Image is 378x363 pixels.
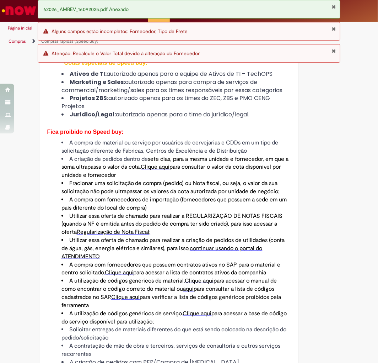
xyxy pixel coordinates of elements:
a: Clique aqui [105,269,134,276]
span: para acessar a lista de contratos ativos da companhia [134,269,266,276]
span: Atenção: Recalcule o Valor Total devido à alteração do Fornecedor [52,50,200,57]
button: Fechar Notificação [332,4,336,10]
a: Página inicial [8,25,32,31]
a: Compras [9,38,26,44]
span: Fica proibido no Speed buy: [47,129,124,135]
a: Clique aqui [183,310,212,317]
a: Clique aqui [141,163,170,170]
span: para consultar o valor da cota disponível por unidade e fornecedor [61,163,281,179]
span: 62026_AMBEV_16092025.pdf Anexado [43,6,129,12]
a: Regularização de Nota Fiscal; [77,228,151,236]
li: Solicitar entregas de materiais diferentes do que está sendo colocado na descrição do pedido/soli... [61,326,291,342]
span: autorizado apenas para os times do ZEC, ZBS e PMO CENG Projetos [61,94,270,110]
span: para consultar a lista de códigos cadastrados no SAP. [61,285,275,301]
li: A compra com fornecedores que possuem contratos ativos no SAP para o material e centro solicitado. [61,261,291,277]
strong: Projetos ZBS: [70,94,108,102]
li: A compra com fornecedores de importação (fornecedores que possuem a sede em um país diferente do ... [61,196,291,212]
span: para acessar a base de código do serviço disponível para utilização; [61,310,287,325]
ul: Trilhas de página [5,22,215,48]
span: autorizado apenas para a equipe de Ativos de TI – TechOPS [89,70,273,78]
span: para verificar a lista de códigos genéricos proibidos pela ferramenta [61,294,281,309]
strong: de TI: [91,70,107,78]
button: Fechar Notificação [332,26,336,32]
li: A utilização de códigos genéricos de material. [61,277,291,309]
span: sete dias, para a mesma unidade e fornecedor, em que a soma ultrapassa o valor da cota. [61,156,289,171]
li: A utilização de códigos genéricos de serviço. [61,310,291,326]
a: aqui [183,285,194,293]
span: autorizado apenas para o time do jurídico/legal. [116,110,250,119]
li: Fracionar uma solicitação de compra (pedido) ou Nota fiscal, ou seja, o valor da sua solicitação ... [61,179,291,196]
a: Clique aqui [185,277,214,284]
li: A compra de material ou serviço por usuários de cervejarias e CDDs em um tipo de solicitação dife... [61,139,291,155]
img: ServiceNow [1,4,37,18]
strong: Marketing e Sales: [70,78,125,86]
li: Utilizar essa oferta de chamado para realizar a REGULARIZAÇÃO DE NOTAS FISCAIS (quando a NF é emi... [61,212,291,237]
li: A contratação de mão de obra e terceiros, serviços de consultoria e outros serviços recorrentes [61,342,291,358]
strong: Jurídico/Legal: [70,110,116,119]
a: continuar usando o portal do ATENDIMENTO [61,245,263,260]
a: Clique aqui [111,294,140,301]
button: Fechar Notificação [332,48,336,54]
li: A criação de pedidos dentro de [61,155,291,180]
span: autorizado apenas para compra de serviços de commercial/marketing/sales para os times responsávei... [61,78,283,94]
strong: Ativos [70,70,89,78]
span: Alguns campos estão incompletos: Fornecedor, Tipo de Frete [52,28,188,35]
li: Utilizar essa oferta de chamado para realizar a criação de pedidos de utilidades (conta de água, ... [61,236,291,261]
